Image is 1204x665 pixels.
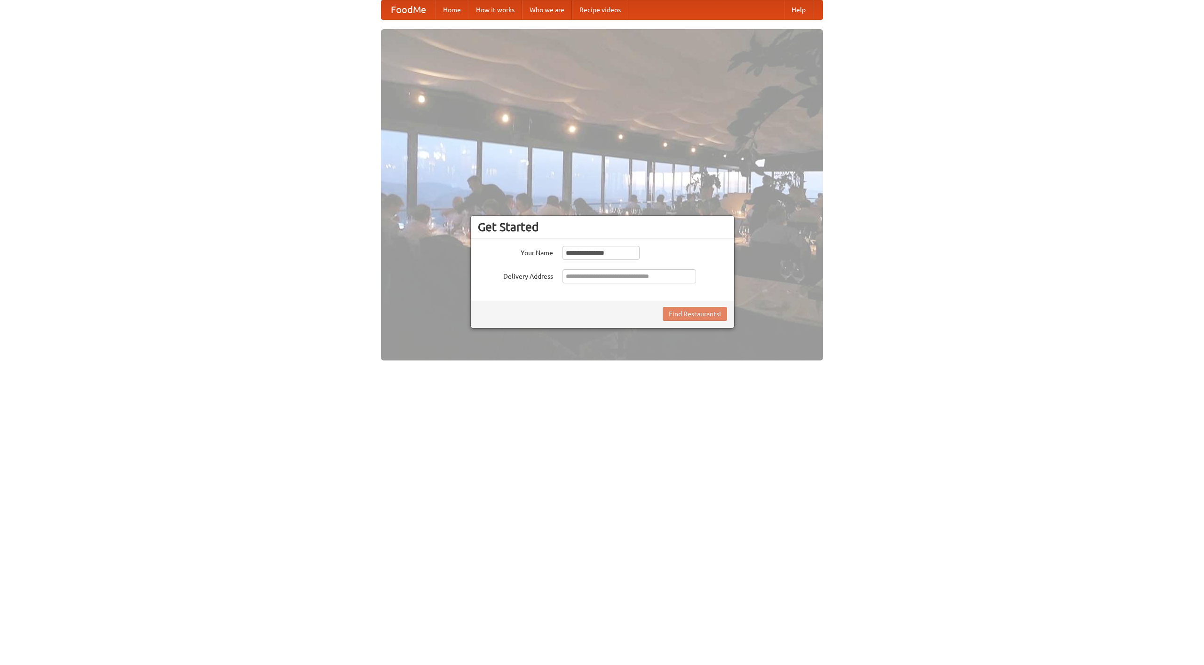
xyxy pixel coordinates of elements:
a: FoodMe [381,0,436,19]
a: Recipe videos [572,0,628,19]
a: Who we are [522,0,572,19]
button: Find Restaurants! [663,307,727,321]
h3: Get Started [478,220,727,234]
a: How it works [468,0,522,19]
a: Home [436,0,468,19]
label: Your Name [478,246,553,258]
a: Help [784,0,813,19]
label: Delivery Address [478,269,553,281]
